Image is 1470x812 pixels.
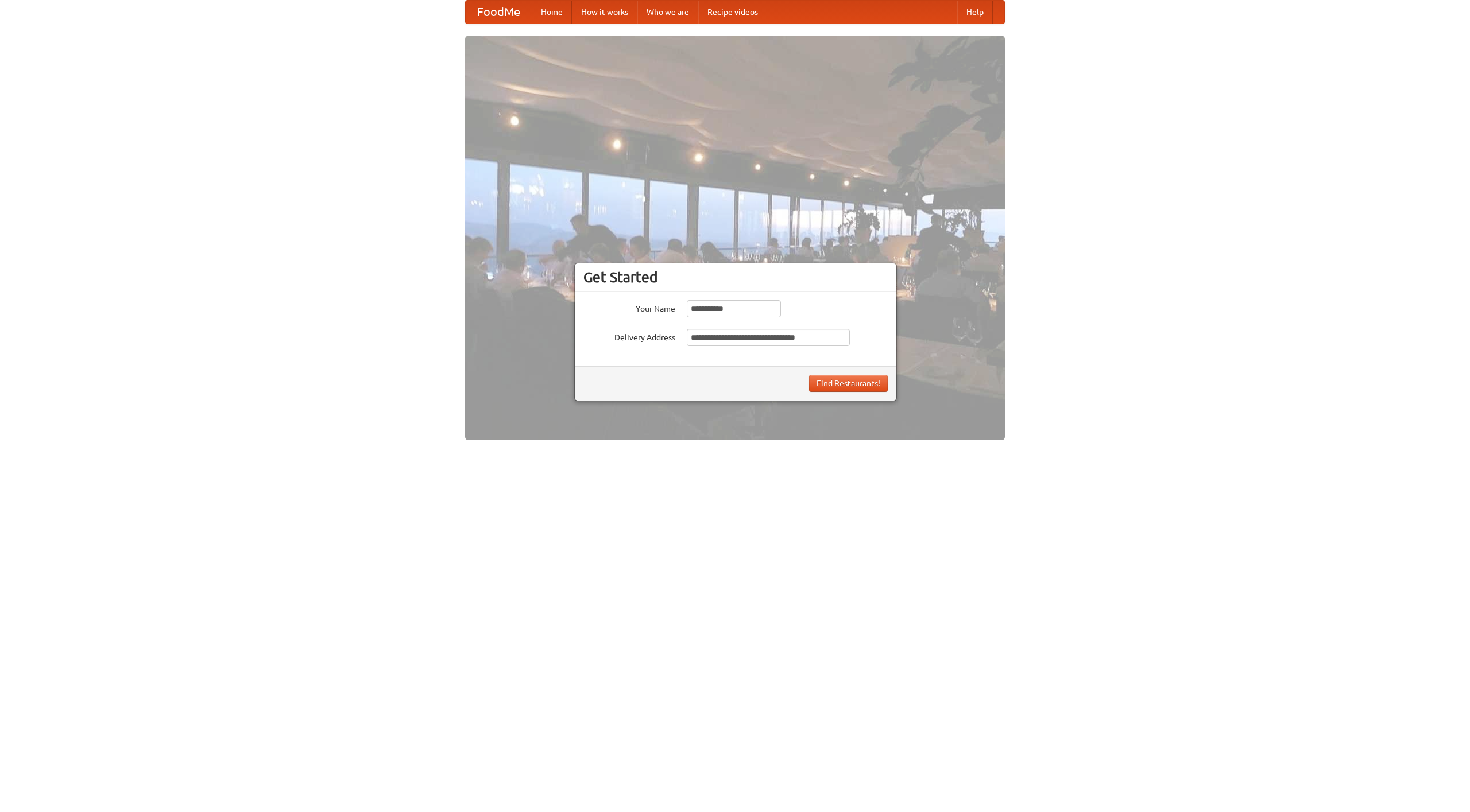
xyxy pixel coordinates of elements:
a: How it works [572,1,637,24]
label: Delivery Address [583,329,675,343]
a: Recipe videos [698,1,767,24]
a: Who we are [637,1,698,24]
label: Your Name [583,300,675,314]
button: Find Restaurants! [809,375,888,392]
h3: Get Started [583,269,888,286]
a: Help [957,1,993,24]
a: Home [532,1,572,24]
a: FoodMe [466,1,532,24]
